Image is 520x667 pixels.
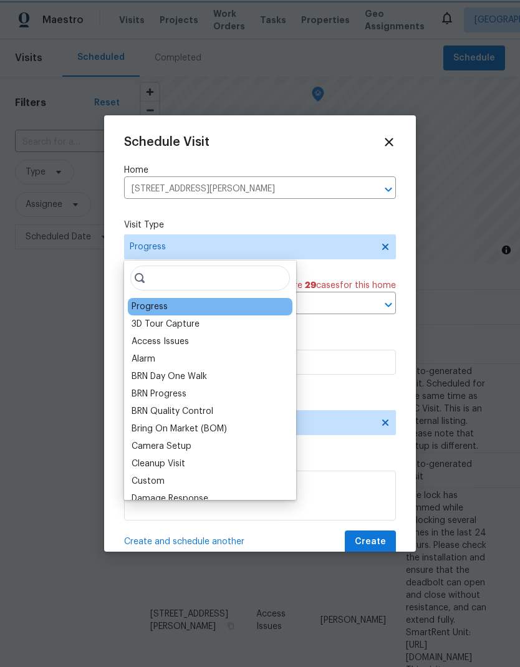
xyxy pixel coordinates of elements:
[132,475,165,487] div: Custom
[130,241,372,253] span: Progress
[124,535,244,548] span: Create and schedule another
[380,181,397,198] button: Open
[132,353,155,365] div: Alarm
[124,164,396,176] label: Home
[132,318,200,330] div: 3D Tour Capture
[305,281,316,290] span: 29
[124,219,396,231] label: Visit Type
[132,405,213,418] div: BRN Quality Control
[132,492,208,505] div: Damage Response
[124,180,361,199] input: Enter in an address
[380,296,397,314] button: Open
[132,335,189,348] div: Access Issues
[132,388,186,400] div: BRN Progress
[266,279,396,292] span: There are case s for this home
[382,135,396,149] span: Close
[132,300,168,313] div: Progress
[355,534,386,550] span: Create
[132,458,185,470] div: Cleanup Visit
[132,440,191,453] div: Camera Setup
[124,136,209,148] span: Schedule Visit
[345,530,396,554] button: Create
[132,370,207,383] div: BRN Day One Walk
[132,423,227,435] div: Bring On Market (BOM)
